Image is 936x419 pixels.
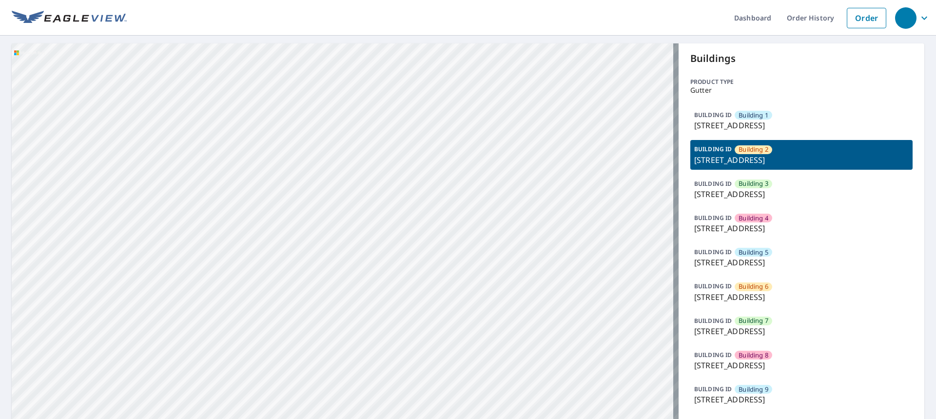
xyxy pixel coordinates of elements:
[694,351,732,359] p: BUILDING ID
[739,385,768,394] span: Building 9
[12,11,127,25] img: EV Logo
[739,351,768,360] span: Building 8
[694,359,909,371] p: [STREET_ADDRESS]
[739,145,768,154] span: Building 2
[739,214,768,223] span: Building 4
[694,248,732,256] p: BUILDING ID
[739,111,768,120] span: Building 1
[694,188,909,200] p: [STREET_ADDRESS]
[690,51,913,66] p: Buildings
[694,120,909,131] p: [STREET_ADDRESS]
[739,282,768,291] span: Building 6
[739,248,768,257] span: Building 5
[694,291,909,303] p: [STREET_ADDRESS]
[694,317,732,325] p: BUILDING ID
[694,257,909,268] p: [STREET_ADDRESS]
[690,86,913,94] p: Gutter
[694,222,909,234] p: [STREET_ADDRESS]
[694,394,909,405] p: [STREET_ADDRESS]
[690,78,913,86] p: Product type
[847,8,886,28] a: Order
[739,316,768,325] span: Building 7
[694,214,732,222] p: BUILDING ID
[694,385,732,393] p: BUILDING ID
[739,179,768,188] span: Building 3
[694,282,732,290] p: BUILDING ID
[694,154,909,166] p: [STREET_ADDRESS]
[694,111,732,119] p: BUILDING ID
[694,325,909,337] p: [STREET_ADDRESS]
[694,145,732,153] p: BUILDING ID
[694,180,732,188] p: BUILDING ID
